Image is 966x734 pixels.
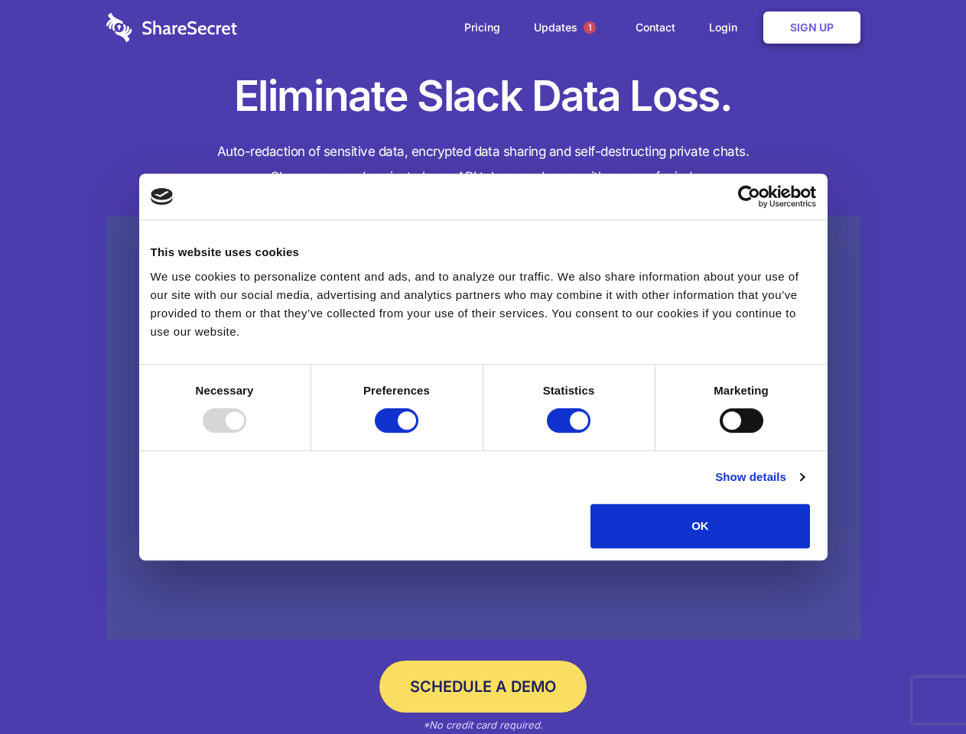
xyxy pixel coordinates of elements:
a: Show details [715,468,804,486]
a: Schedule a Demo [379,661,587,713]
a: Wistia video thumbnail [106,216,860,640]
div: We use cookies to personalize content and ads, and to analyze our traffic. We also share informat... [151,268,816,341]
img: logo-wordmark-white-trans-d4663122ce5f474addd5e946df7df03e33cb6a1c49d2221995e7729f52c070b2.svg [106,13,237,42]
strong: Marketing [714,384,769,397]
a: Login [694,4,760,51]
a: Sign Up [763,11,860,44]
span: 1 [584,21,596,34]
a: Usercentrics Cookiebot - opens in a new window [682,185,816,208]
h4: Auto-redaction of sensitive data, encrypted data sharing and self-destructing private chats. Shar... [106,139,860,190]
button: OK [590,504,810,548]
a: Contact [620,4,691,51]
img: logo [151,188,174,205]
h1: Eliminate Slack Data Loss. [106,69,860,124]
strong: Preferences [363,384,430,397]
strong: Statistics [543,384,595,397]
div: This website uses cookies [151,243,816,261]
a: Pricing [449,4,516,51]
strong: Necessary [196,384,254,397]
em: *No credit card required. [423,719,543,731]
